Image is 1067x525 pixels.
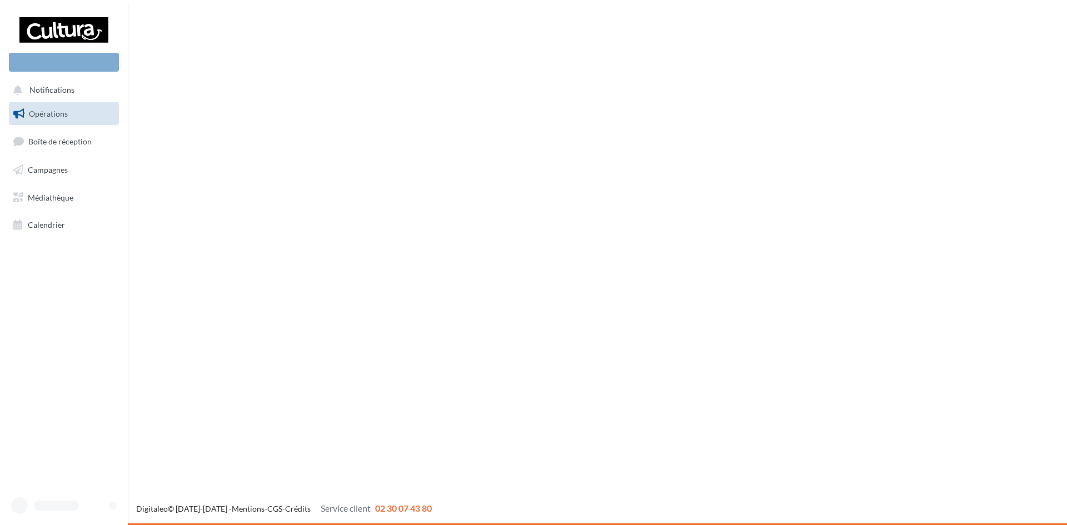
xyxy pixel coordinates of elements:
[7,186,121,209] a: Médiathèque
[28,220,65,229] span: Calendrier
[29,109,68,118] span: Opérations
[321,503,371,513] span: Service client
[9,53,119,72] div: Nouvelle campagne
[29,86,74,95] span: Notifications
[28,165,68,174] span: Campagnes
[136,504,432,513] span: © [DATE]-[DATE] - - -
[267,504,282,513] a: CGS
[375,503,432,513] span: 02 30 07 43 80
[28,137,92,146] span: Boîte de réception
[136,504,168,513] a: Digitaleo
[7,129,121,153] a: Boîte de réception
[7,102,121,126] a: Opérations
[28,192,73,202] span: Médiathèque
[7,158,121,182] a: Campagnes
[232,504,265,513] a: Mentions
[7,213,121,237] a: Calendrier
[285,504,311,513] a: Crédits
